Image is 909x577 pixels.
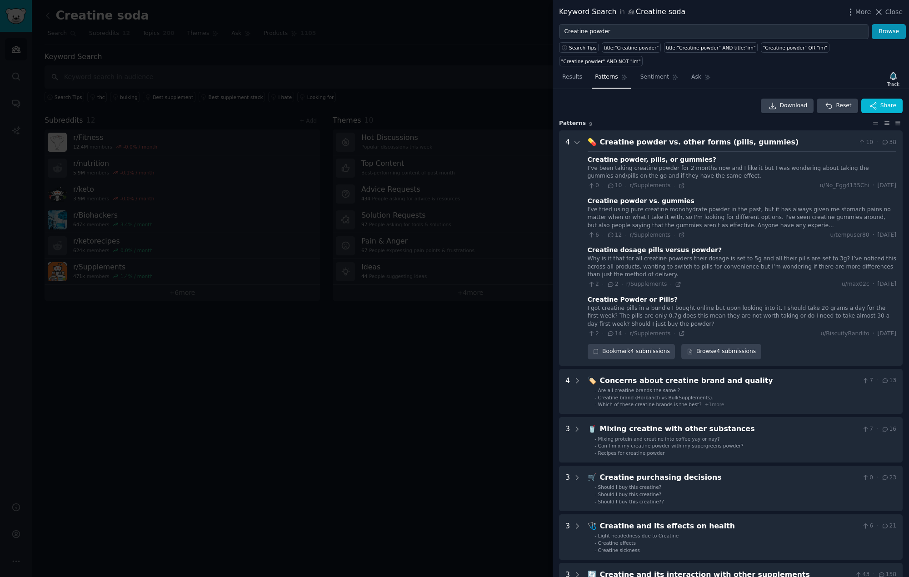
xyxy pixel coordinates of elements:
div: - [594,547,596,553]
a: title:"Creatine powder" AND title:"im" [664,42,758,53]
button: Share [861,99,903,113]
span: in [619,8,624,16]
span: 10 [858,139,873,147]
div: I’ve been taking creatine powder for 2 months now and I like it but I was wondering about taking ... [588,164,896,180]
a: Sentiment [637,70,682,89]
div: - [594,436,596,442]
div: Creatine Powder or Pills? [588,295,678,304]
button: Bookmark4 submissions [588,344,675,359]
a: Browse4 submissions [681,344,761,359]
span: 2 [607,280,618,288]
div: - [594,394,596,401]
a: Patterns [592,70,630,89]
div: - [594,387,596,393]
div: 3 [565,423,570,456]
span: Patterns [595,73,618,81]
button: Reset [817,99,858,113]
a: Results [559,70,585,89]
span: 🩺 [588,522,597,530]
span: 14 [607,330,622,338]
div: - [594,443,596,449]
span: r/Supplements [630,330,671,337]
span: Should I buy this creatine?? [598,499,664,504]
span: 6 [588,231,599,239]
span: · [873,231,874,239]
span: · [602,281,604,288]
div: Creatine powder vs. other forms (pills, gummies) [600,137,855,148]
div: - [594,540,596,546]
span: Reset [836,102,851,110]
span: Share [880,102,896,110]
span: Creatine brand (Horbaach vs BulkSupplements). [598,395,714,400]
span: 7 [862,425,873,433]
div: 3 [565,472,570,505]
span: Creatine sickness [598,547,640,553]
a: Download [761,99,814,113]
span: · [674,330,675,337]
span: Can I mix my creatine powder with my supergreens powder? [598,443,744,448]
span: · [625,183,626,189]
div: Concerns about creatine brand and quality [600,375,859,387]
span: Which of these creatine brands is the best? [598,402,702,407]
button: Close [874,7,903,17]
span: 2 [588,280,599,288]
a: Ask [688,70,714,89]
div: - [594,491,596,497]
div: - [594,401,596,408]
div: title:"Creatine powder" AND title:"im" [666,45,755,51]
div: Creatine purchasing decisions [600,472,859,483]
span: 2 [588,330,599,338]
span: Close [885,7,903,17]
span: [DATE] [878,182,896,190]
span: Should I buy this creatine? [598,492,662,497]
div: - [594,484,596,490]
span: · [621,281,623,288]
span: · [873,182,874,190]
div: 3 [565,521,570,553]
span: · [876,425,878,433]
span: 13 [881,377,896,385]
span: 6 [862,522,873,530]
a: "Creatine powder" AND NOT "im" [559,56,643,66]
span: u/max02c [842,280,869,288]
span: · [873,280,874,288]
span: r/Supplements [630,232,671,238]
div: "Creatine powder" AND NOT "im" [561,58,641,65]
div: Why is it that for all creatine powders their dosage is set to 5g and all their pills are set to ... [588,255,896,279]
span: 🛒 [588,473,597,482]
div: "Creatine powder" OR "im" [763,45,828,51]
span: [DATE] [878,330,896,338]
span: Search Tips [569,45,597,51]
span: u/No_Egg4135Chi [820,182,869,190]
span: Results [562,73,582,81]
span: · [670,281,671,288]
div: 4 [565,137,570,359]
span: 10 [607,182,622,190]
button: Search Tips [559,42,599,53]
span: · [625,232,626,238]
span: · [674,183,675,189]
span: Recipes for creatine powder [598,450,665,456]
div: Keyword Search Creatine soda [559,6,685,18]
button: More [846,7,871,17]
a: "Creatine powder" OR "im" [761,42,829,53]
div: Creatine dosage pills versus powder? [588,245,722,255]
div: Track [887,81,899,87]
span: 💊 [588,138,597,146]
div: Creatine powder vs. gummies [588,196,694,206]
span: Mixing protein and creatine into coffee yay or nay? [598,436,720,442]
div: - [594,532,596,539]
span: · [625,330,626,337]
span: 38 [881,139,896,147]
span: + 1 more [705,402,724,407]
input: Try a keyword related to your business [559,24,869,40]
span: r/Supplements [626,281,667,287]
span: 9 [589,121,592,127]
span: 0 [588,182,599,190]
div: title:"Creatine powder" [604,45,659,51]
span: · [876,377,878,385]
div: Bookmark 4 submissions [588,344,675,359]
div: Creatine powder, pills, or gummies? [588,155,716,164]
span: 16 [881,425,896,433]
span: Pattern s [559,119,586,128]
